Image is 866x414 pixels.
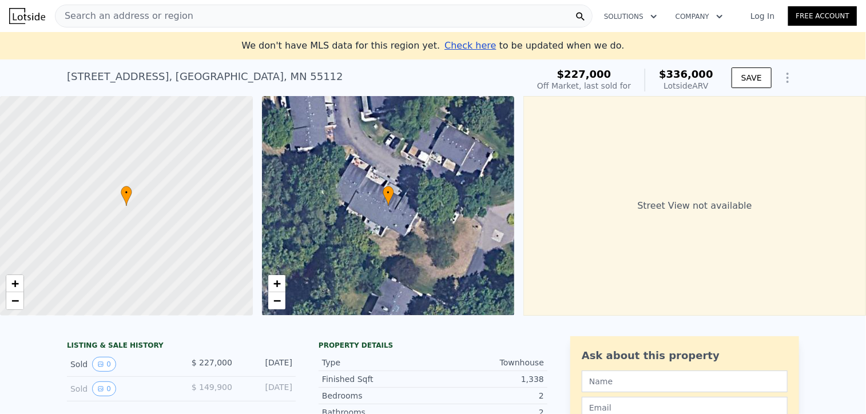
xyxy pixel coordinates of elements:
div: [STREET_ADDRESS] , [GEOGRAPHIC_DATA] , MN 55112 [67,69,343,85]
div: 1,338 [433,373,544,385]
span: • [121,188,132,198]
div: Type [322,357,433,368]
div: 2 [433,390,544,401]
div: • [383,186,394,206]
span: + [273,276,280,290]
div: We don't have MLS data for this region yet. [241,39,624,53]
div: Street View not available [523,96,866,316]
div: Ask about this property [582,348,788,364]
a: Zoom out [268,292,285,309]
div: Off Market, last sold for [537,80,631,91]
div: LISTING & SALE HISTORY [67,341,296,352]
a: Zoom in [268,275,285,292]
span: $336,000 [659,68,713,80]
a: Zoom out [6,292,23,309]
div: Townhouse [433,357,544,368]
img: Lotside [9,8,45,24]
div: [DATE] [241,357,292,372]
span: • [383,188,394,198]
div: Sold [70,381,172,396]
div: to be updated when we do. [444,39,624,53]
input: Name [582,371,788,392]
span: $ 149,900 [192,383,232,392]
span: − [11,293,19,308]
a: Free Account [788,6,857,26]
div: Lotside ARV [659,80,713,91]
span: $ 227,000 [192,358,232,367]
span: Search an address or region [55,9,193,23]
span: − [273,293,280,308]
span: Check here [444,40,496,51]
button: View historical data [92,381,116,396]
div: [DATE] [241,381,292,396]
button: Solutions [595,6,666,27]
div: Sold [70,357,172,372]
div: Finished Sqft [322,373,433,385]
div: Bedrooms [322,390,433,401]
button: Show Options [776,66,799,89]
div: • [121,186,132,206]
div: Property details [319,341,547,350]
button: SAVE [732,67,772,88]
button: Company [666,6,732,27]
button: View historical data [92,357,116,372]
a: Log In [737,10,788,22]
span: $227,000 [557,68,611,80]
span: + [11,276,19,290]
a: Zoom in [6,275,23,292]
